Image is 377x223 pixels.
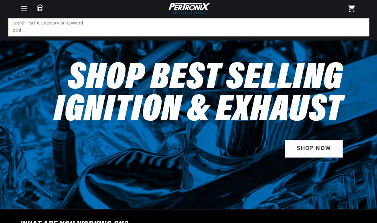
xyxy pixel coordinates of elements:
[166,2,211,15] img: Pertronix
[285,140,343,158] a: SHOP NOW
[351,18,369,36] button: Search Part #, Category or Keyword
[8,18,369,36] input: Search Part #, Category or Keyword
[37,4,43,11] a: Garage: 0 item(s)
[15,4,33,13] summary: Menu
[20,63,343,127] h2: Shop Best Selling Ignition & Exhaust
